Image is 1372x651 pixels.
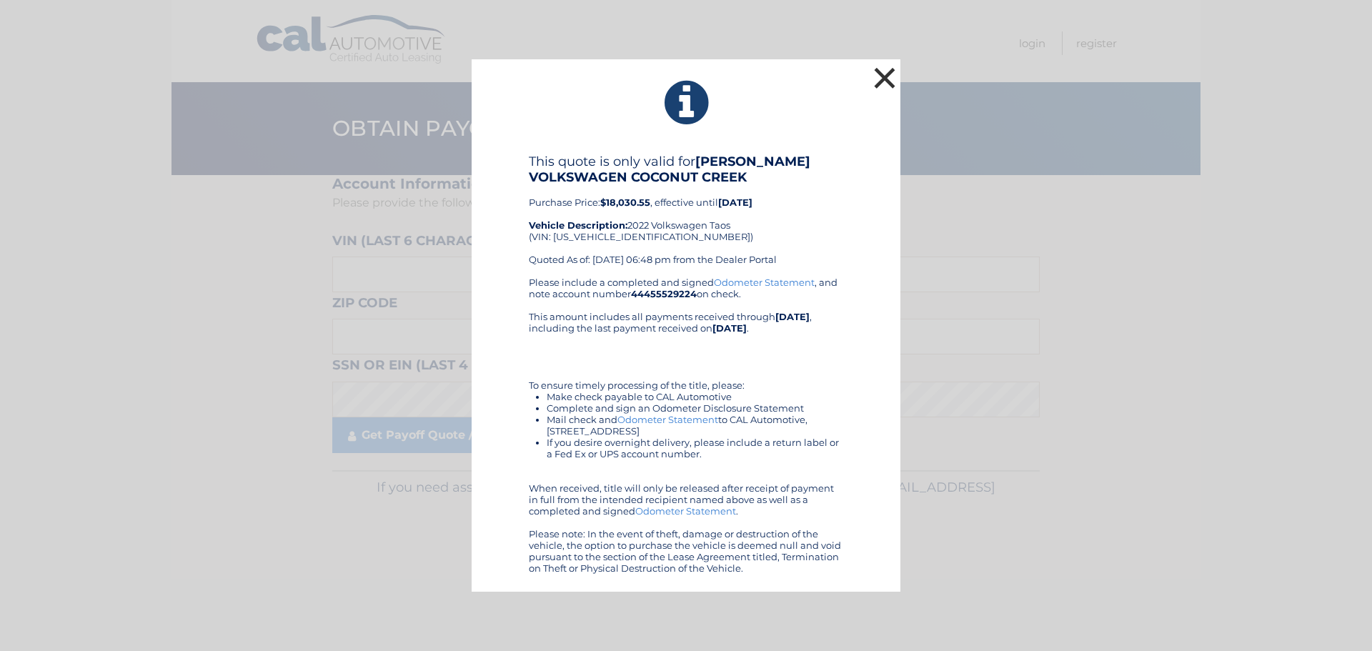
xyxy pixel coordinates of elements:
button: × [870,64,899,92]
b: 44455529224 [631,288,697,299]
div: Please include a completed and signed , and note account number on check. This amount includes al... [529,277,843,574]
a: Odometer Statement [714,277,815,288]
li: Mail check and to CAL Automotive, [STREET_ADDRESS] [547,414,843,437]
li: If you desire overnight delivery, please include a return label or a Fed Ex or UPS account number. [547,437,843,459]
b: $18,030.55 [600,197,650,208]
b: [DATE] [712,322,747,334]
a: Odometer Statement [617,414,718,425]
h4: This quote is only valid for [529,154,843,185]
b: [PERSON_NAME] VOLKSWAGEN COCONUT CREEK [529,154,810,185]
li: Make check payable to CAL Automotive [547,391,843,402]
strong: Vehicle Description: [529,219,627,231]
b: [DATE] [775,311,810,322]
a: Odometer Statement [635,505,736,517]
li: Complete and sign an Odometer Disclosure Statement [547,402,843,414]
b: [DATE] [718,197,752,208]
div: Purchase Price: , effective until 2022 Volkswagen Taos (VIN: [US_VEHICLE_IDENTIFICATION_NUMBER]) ... [529,154,843,277]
